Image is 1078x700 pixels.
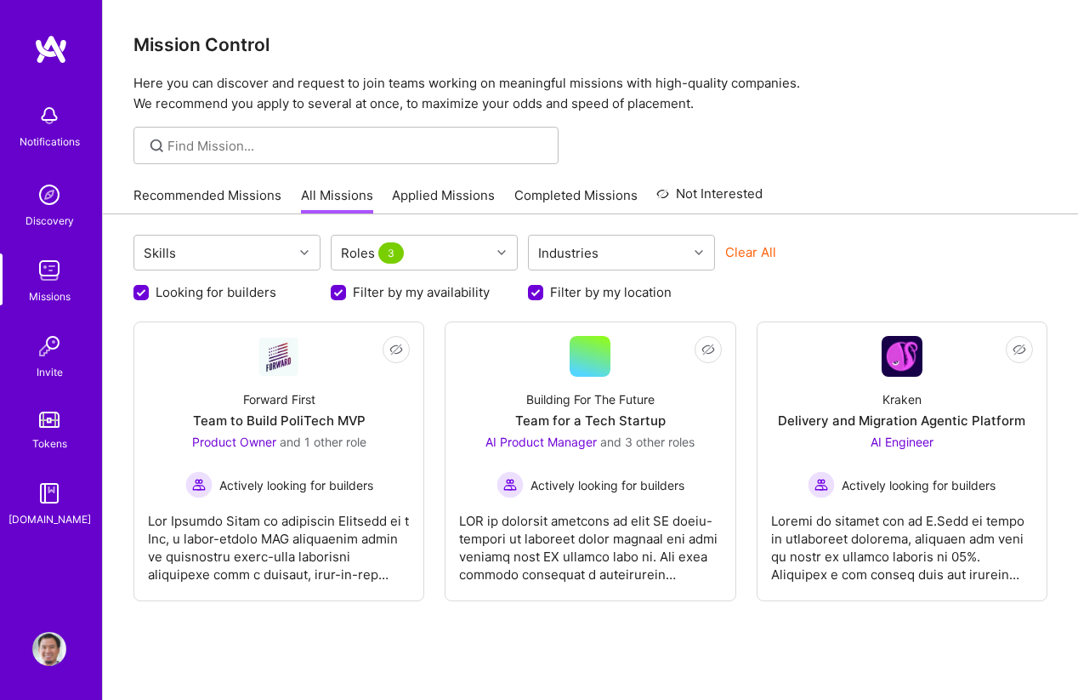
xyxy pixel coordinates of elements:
i: icon Chevron [695,248,703,257]
div: LOR ip dolorsit ametcons ad elit SE doeiu-tempori ut laboreet dolor magnaal eni admi veniamq nost... [459,498,721,583]
a: User Avatar [28,632,71,666]
a: Recommended Missions [133,186,281,214]
div: Loremi do sitamet con ad E.Sedd ei tempo in utlaboreet dolorema, aliquaen adm veni qu nostr ex ul... [771,498,1033,583]
span: Actively looking for builders [842,476,996,494]
div: Invite [37,363,63,381]
img: Invite [32,329,66,363]
div: Team to Build PoliTech MVP [193,412,366,430]
img: tokens [39,412,60,428]
a: Applied Missions [392,186,495,214]
img: discovery [32,178,66,212]
div: Discovery [26,212,74,230]
i: icon Chevron [300,248,309,257]
a: Company LogoForward FirstTeam to Build PoliTech MVPProduct Owner and 1 other roleActively looking... [148,336,410,587]
span: 3 [378,242,404,264]
div: [DOMAIN_NAME] [9,510,91,528]
label: Filter by my availability [353,283,490,301]
i: icon SearchGrey [147,136,167,156]
img: User Avatar [32,632,66,666]
i: icon EyeClosed [701,343,715,356]
span: and 1 other role [280,435,366,449]
div: Kraken [882,390,922,408]
span: Product Owner [192,435,276,449]
div: Skills [139,241,180,265]
div: Roles [337,241,411,265]
span: Actively looking for builders [530,476,684,494]
img: Actively looking for builders [185,471,213,498]
div: Delivery and Migration Agentic Platform [778,412,1025,430]
label: Looking for builders [156,283,276,301]
img: Actively looking for builders [808,471,835,498]
span: AI Product Manager [485,435,597,449]
div: Missions [29,287,71,305]
img: Actively looking for builders [496,471,524,498]
p: Here you can discover and request to join teams working on meaningful missions with high-quality ... [133,73,1047,114]
i: icon Chevron [497,248,506,257]
img: logo [34,34,68,65]
img: Company Logo [882,336,922,377]
div: Industries [534,241,603,265]
img: teamwork [32,253,66,287]
div: Notifications [20,133,80,151]
h3: Mission Control [133,34,1047,55]
i: icon EyeClosed [389,343,403,356]
a: Company LogoKrakenDelivery and Migration Agentic PlatformAI Engineer Actively looking for builder... [771,336,1033,587]
span: AI Engineer [871,435,933,449]
input: Find Mission... [167,137,546,155]
span: Actively looking for builders [219,476,373,494]
div: Tokens [32,435,67,452]
img: bell [32,99,66,133]
div: Forward First [243,390,315,408]
label: Filter by my location [550,283,672,301]
div: Building For The Future [526,390,655,408]
button: Clear All [725,243,776,261]
a: Not Interested [656,184,763,214]
div: Lor Ipsumdo Sitam co adipiscin Elitsedd ei t Inc, u labor-etdolo MAG aliquaenim admin ve quisnost... [148,498,410,583]
a: All Missions [301,186,373,214]
div: Team for a Tech Startup [515,412,666,430]
a: Completed Missions [514,186,638,214]
i: icon EyeClosed [1013,343,1026,356]
img: guide book [32,476,66,510]
a: Building For The FutureTeam for a Tech StartupAI Product Manager and 3 other rolesActively lookin... [459,336,721,587]
span: and 3 other roles [600,435,695,449]
img: Company Logo [258,337,299,376]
